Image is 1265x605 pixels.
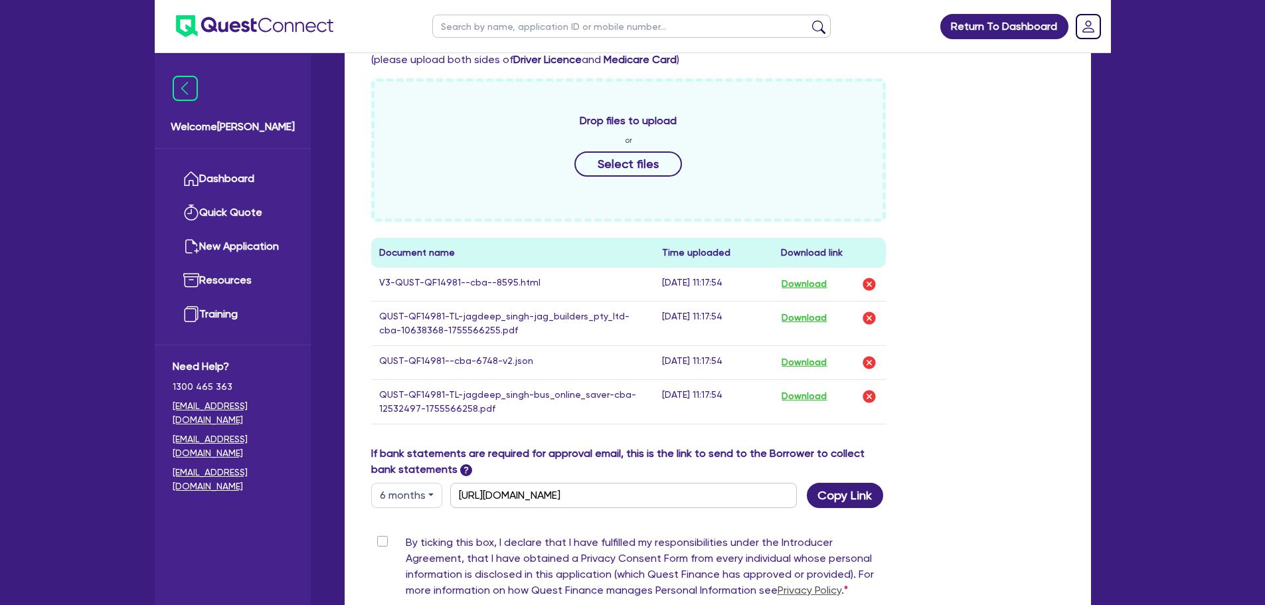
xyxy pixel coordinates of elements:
[173,230,293,264] a: New Application
[654,301,773,345] td: [DATE] 11:17:54
[173,466,293,493] a: [EMAIL_ADDRESS][DOMAIN_NAME]
[176,15,333,37] img: quest-connect-logo-blue
[183,272,199,288] img: resources
[371,53,679,66] span: (please upload both sides of and )
[781,309,827,327] button: Download
[781,354,827,371] button: Download
[371,446,886,477] label: If bank statements are required for approval email, this is the link to send to the Borrower to c...
[861,310,877,326] img: delete-icon
[173,162,293,196] a: Dashboard
[940,14,1068,39] a: Return To Dashboard
[173,380,293,394] span: 1300 465 363
[173,359,293,375] span: Need Help?
[861,276,877,292] img: delete-icon
[371,483,442,508] button: Dropdown toggle
[580,113,677,129] span: Drop files to upload
[173,264,293,298] a: Resources
[173,399,293,427] a: [EMAIL_ADDRESS][DOMAIN_NAME]
[371,268,655,302] td: V3-QUST-QF14981--cba--8595.html
[654,345,773,379] td: [DATE] 11:17:54
[371,345,655,379] td: QUST-QF14981--cba-6748-v2.json
[171,119,295,135] span: Welcome [PERSON_NAME]
[371,379,655,424] td: QUST-QF14981-TL-jagdeep_singh-bus_online_saver-cba-12532497-1755566258.pdf
[861,355,877,371] img: delete-icon
[173,196,293,230] a: Quick Quote
[432,15,831,38] input: Search by name, application ID or mobile number...
[654,379,773,424] td: [DATE] 11:17:54
[371,238,655,268] th: Document name
[807,483,883,508] button: Copy Link
[406,535,886,604] label: By ticking this box, I declare that I have fulfilled my responsibilities under the Introducer Agr...
[604,53,677,66] b: Medicare Card
[173,432,293,460] a: [EMAIL_ADDRESS][DOMAIN_NAME]
[513,53,582,66] b: Driver Licence
[183,306,199,322] img: training
[183,238,199,254] img: new-application
[654,238,773,268] th: Time uploaded
[781,276,827,293] button: Download
[574,151,682,177] button: Select files
[1071,9,1106,44] a: Dropdown toggle
[654,268,773,302] td: [DATE] 11:17:54
[173,76,198,101] img: icon-menu-close
[625,134,632,146] span: or
[173,298,293,331] a: Training
[183,205,199,220] img: quick-quote
[861,389,877,404] img: delete-icon
[781,388,827,405] button: Download
[460,464,472,476] span: ?
[371,301,655,345] td: QUST-QF14981-TL-jagdeep_singh-jag_builders_pty_ltd-cba-10638368-1755566255.pdf
[773,238,886,268] th: Download link
[778,584,841,596] a: Privacy Policy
